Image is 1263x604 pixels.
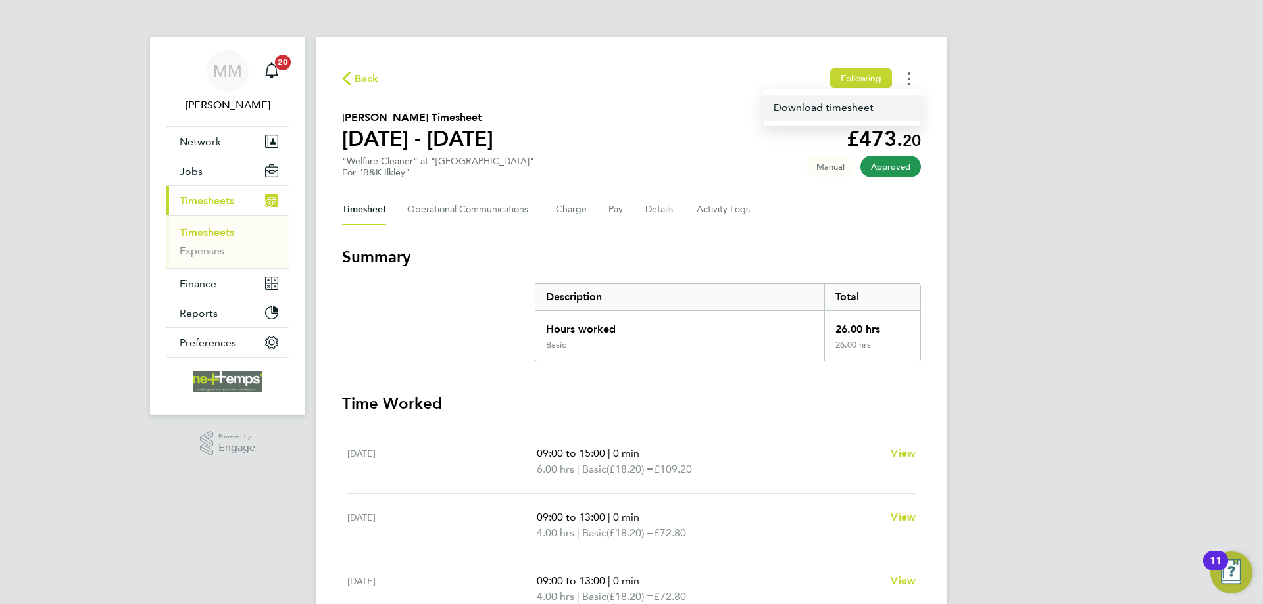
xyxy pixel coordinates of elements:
[537,447,605,459] span: 09:00 to 15:00
[847,126,921,151] app-decimal: £473.
[607,590,654,603] span: (£18.20) =
[166,328,289,357] button: Preferences
[150,37,305,415] nav: Main navigation
[608,194,624,225] button: Pay
[613,574,639,587] span: 0 min
[577,463,580,475] span: |
[891,511,916,523] span: View
[537,574,605,587] span: 09:00 to 13:00
[806,156,855,177] span: This timesheet was manually created.
[645,194,676,225] button: Details
[608,447,610,459] span: |
[891,446,916,461] a: View
[654,526,686,539] span: £72.80
[613,447,639,459] span: 0 min
[607,526,654,539] span: (£18.20) =
[342,110,493,126] h2: [PERSON_NAME] Timesheet
[537,526,574,539] span: 4.00 hrs
[1210,551,1252,593] button: Open Resource Center, 11 new notifications
[342,167,534,178] div: For "B&K Ilkley"
[824,284,920,310] div: Total
[891,573,916,589] a: View
[763,95,921,121] a: Timesheets Menu
[824,340,920,361] div: 26.00 hrs
[582,525,607,541] span: Basic
[654,590,686,603] span: £72.80
[608,511,610,523] span: |
[342,156,534,178] div: "Welfare Cleaner" at "[GEOGRAPHIC_DATA]"
[860,156,921,177] span: This timesheet has been approved.
[824,311,920,340] div: 26.00 hrs
[218,442,255,453] span: Engage
[347,509,537,541] div: [DATE]
[537,590,574,603] span: 4.00 hrs
[841,72,881,84] span: Following
[355,71,379,87] span: Back
[166,298,289,327] button: Reports
[200,431,256,456] a: Powered byEngage
[166,371,289,392] a: Go to home page
[166,215,289,268] div: Timesheets
[166,156,289,185] button: Jobs
[582,461,607,477] span: Basic
[275,55,291,70] span: 20
[180,135,221,148] span: Network
[407,194,535,225] button: Operational Communications
[166,97,289,113] span: Mia Mellors
[166,50,289,113] a: MM[PERSON_NAME]
[166,186,289,215] button: Timesheets
[556,194,587,225] button: Charge
[342,194,386,225] button: Timesheet
[607,463,654,475] span: (£18.20) =
[180,195,234,207] span: Timesheets
[193,371,262,392] img: net-temps-logo-retina.png
[347,446,537,477] div: [DATE]
[537,463,574,475] span: 6.00 hrs
[897,68,921,89] button: Timesheets Menu
[577,526,580,539] span: |
[830,68,892,88] button: Following
[537,511,605,523] span: 09:00 to 13:00
[535,283,921,361] div: Summary
[891,447,916,459] span: View
[342,126,493,152] h1: [DATE] - [DATE]
[342,70,379,87] button: Back
[608,574,610,587] span: |
[577,590,580,603] span: |
[180,165,203,177] span: Jobs
[891,574,916,587] span: View
[546,340,566,350] div: Basic
[166,269,289,298] button: Finance
[180,337,236,349] span: Preferences
[697,194,752,225] button: Activity Logs
[654,463,692,475] span: £109.20
[218,431,255,442] span: Powered by
[613,511,639,523] span: 0 min
[213,62,242,80] span: MM
[535,284,824,310] div: Description
[180,307,218,319] span: Reports
[180,244,224,257] a: Expenses
[180,226,234,239] a: Timesheets
[903,131,921,150] span: 20
[259,50,285,92] a: 20
[342,246,921,267] h3: Summary
[1210,561,1222,578] div: 11
[535,311,824,340] div: Hours worked
[166,127,289,156] button: Network
[180,277,216,290] span: Finance
[342,393,921,414] h3: Time Worked
[891,509,916,525] a: View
